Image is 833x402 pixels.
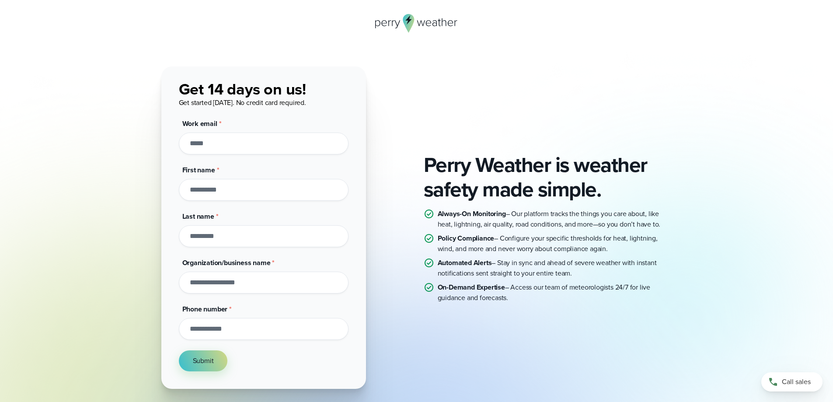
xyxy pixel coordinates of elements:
[182,119,217,129] span: Work email
[182,258,271,268] span: Organization/business name
[179,350,228,371] button: Submit
[438,282,505,292] strong: On-Demand Expertise
[438,258,672,279] p: – Stay in sync and ahead of severe weather with instant notifications sent straight to your entir...
[182,211,214,221] span: Last name
[179,77,306,101] span: Get 14 days on us!
[424,153,672,202] h2: Perry Weather is weather safety made simple.
[438,233,672,254] p: – Configure your specific thresholds for heat, lightning, wind, and more and never worry about co...
[193,356,214,366] span: Submit
[438,258,492,268] strong: Automated Alerts
[182,304,228,314] span: Phone number
[438,233,495,243] strong: Policy Compliance
[782,377,811,387] span: Call sales
[179,98,306,108] span: Get started [DATE]. No credit card required.
[438,282,672,303] p: – Access our team of meteorologists 24/7 for live guidance and forecasts.
[182,165,215,175] span: First name
[438,209,506,219] strong: Always-On Monitoring
[761,372,823,392] a: Call sales
[438,209,672,230] p: – Our platform tracks the things you care about, like heat, lightning, air quality, road conditio...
